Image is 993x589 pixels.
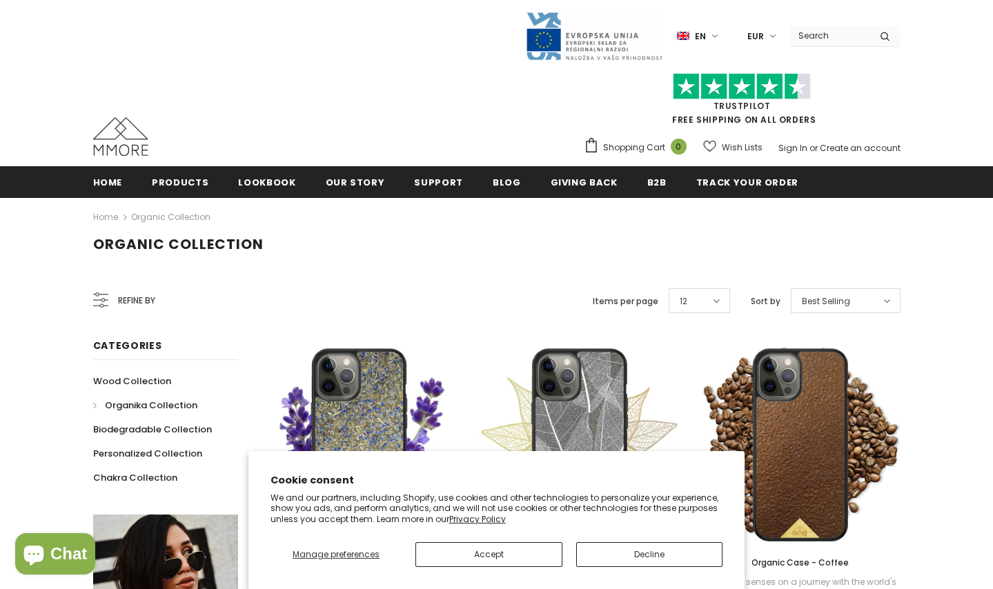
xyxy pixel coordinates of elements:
[326,166,385,197] a: Our Story
[271,542,402,567] button: Manage preferences
[790,26,869,46] input: Search Site
[271,473,723,488] h2: Cookie consent
[271,492,723,525] p: We and our partners, including Shopify, use cookies and other technologies to personalize your ex...
[751,557,849,568] span: Organic Case - Coffee
[493,166,521,197] a: Blog
[449,513,506,525] a: Privacy Policy
[700,555,900,570] a: Organic Case - Coffee
[105,399,197,412] span: Organika Collection
[11,533,99,578] inbox-online-store-chat: Shopify online store chat
[414,176,463,189] span: support
[131,211,210,223] a: Organic Collection
[525,30,663,41] a: Javni Razpis
[93,339,162,352] span: Categories
[696,166,798,197] a: Track your order
[695,30,706,43] span: en
[93,441,202,466] a: Personalized Collection
[93,117,148,156] img: MMORE Cases
[551,166,618,197] a: Giving back
[152,166,208,197] a: Products
[93,423,212,436] span: Biodegradable Collection
[525,11,663,61] img: Javni Razpis
[778,142,807,154] a: Sign In
[93,209,118,226] a: Home
[576,542,722,567] button: Decline
[238,166,295,197] a: Lookbook
[93,466,177,490] a: Chakra Collection
[680,294,687,308] span: 12
[673,73,811,100] img: Trust Pilot Stars
[714,100,771,112] a: Trustpilot
[152,176,208,189] span: Products
[593,294,658,308] label: Items per page
[751,294,780,308] label: Sort by
[647,166,667,197] a: B2B
[603,141,665,154] span: Shopping Cart
[820,142,901,154] a: Create an account
[118,293,155,308] span: Refine by
[677,30,689,42] img: i-lang-1.png
[493,176,521,189] span: Blog
[93,176,123,189] span: Home
[696,176,798,189] span: Track your order
[415,542,562,567] button: Accept
[238,176,295,189] span: Lookbook
[93,234,264,254] span: Organic Collection
[93,369,171,393] a: Wood Collection
[414,166,463,197] a: support
[802,294,850,308] span: Best Selling
[584,79,901,126] span: FREE SHIPPING ON ALL ORDERS
[93,471,177,484] span: Chakra Collection
[93,166,123,197] a: Home
[584,137,694,158] a: Shopping Cart 0
[326,176,385,189] span: Our Story
[93,417,212,441] a: Biodegradable Collection
[671,139,687,154] span: 0
[293,548,380,560] span: Manage preferences
[703,135,763,159] a: Wish Lists
[551,176,618,189] span: Giving back
[93,447,202,460] span: Personalized Collection
[93,375,171,388] span: Wood Collection
[93,393,197,417] a: Organika Collection
[647,176,667,189] span: B2B
[722,141,763,154] span: Wish Lists
[747,30,764,43] span: EUR
[809,142,818,154] span: or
